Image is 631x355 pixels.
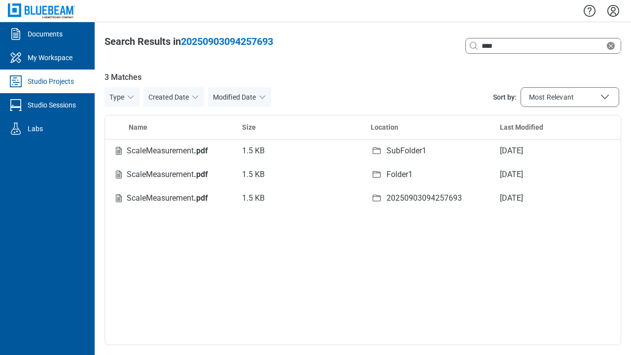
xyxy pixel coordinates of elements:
div: 20250903094257693 [386,192,462,204]
svg: folder-icon [371,169,383,180]
span: ScaleMeasurement [127,170,208,179]
div: Folder1 [386,169,413,180]
svg: Studio Sessions [8,97,24,113]
svg: File-icon [113,145,125,157]
td: [DATE] [492,163,621,186]
div: Studio Projects [28,76,74,86]
span: ScaleMeasurement [127,193,208,203]
div: Search Results in [105,35,273,48]
svg: File-icon [113,192,125,204]
img: Bluebeam, Inc. [8,3,75,18]
div: Studio Sessions [28,100,76,110]
em: .pdf [194,170,208,179]
span: ScaleMeasurement [127,146,208,155]
button: Created Date [143,87,204,107]
em: .pdf [194,193,208,203]
span: Most Relevant [529,92,574,102]
td: [DATE] [492,186,621,210]
button: Type [105,87,140,107]
button: Sort by: [521,87,619,107]
table: bb-data-table [105,115,621,210]
em: .pdf [194,146,208,155]
td: 1.5 KB [234,163,363,186]
button: Settings [605,2,621,19]
svg: Documents [8,26,24,42]
td: [DATE] [492,139,621,163]
div: Documents [28,29,63,39]
div: Labs [28,124,43,134]
svg: folder-icon [371,145,383,157]
td: 1.5 KB [234,139,363,163]
span: 20250903094257693 [181,35,273,47]
div: Clear search [465,38,621,54]
div: Clear search [605,40,621,52]
div: My Workspace [28,53,72,63]
svg: File-icon [113,169,125,180]
svg: Labs [8,121,24,137]
span: 3 Matches [105,71,621,83]
span: Sort by: [493,92,517,102]
button: Modified Date [208,87,271,107]
div: SubFolder1 [386,145,426,157]
svg: folder-icon [371,192,383,204]
td: 1.5 KB [234,186,363,210]
svg: My Workspace [8,50,24,66]
svg: Studio Projects [8,73,24,89]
